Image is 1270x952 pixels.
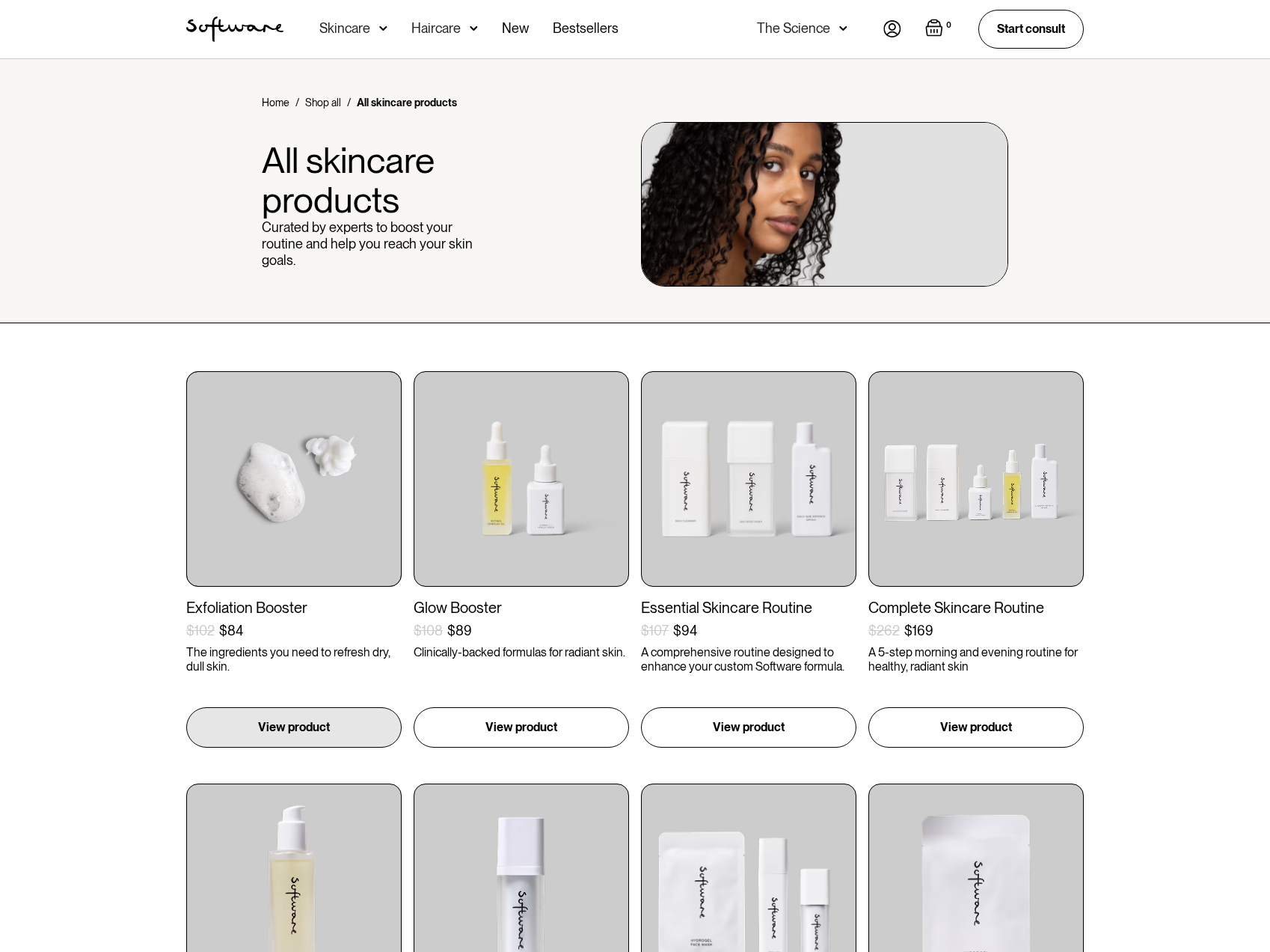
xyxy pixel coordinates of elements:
a: Shop all [305,95,341,110]
div: $94 [673,623,697,639]
p: A 5-step morning and evening routine for healthy, radiant skin [868,645,1084,674]
div: $107 [641,623,669,639]
div: Exfoliation Booster [186,599,402,617]
h1: All skincare products [262,141,477,220]
img: arrow down [379,21,387,36]
img: arrow down [470,21,478,36]
a: Exfoliation Booster$102$84The ingredients you need to refresh dry, dull skin.View product [186,371,402,748]
div: $102 [186,623,215,639]
div: $108 [414,623,443,639]
p: View product [485,718,557,736]
div: Haircare [411,21,461,36]
p: A comprehensive routine designed to enhance your custom Software formula. [641,645,856,674]
p: View product [940,718,1012,736]
a: Open empty cart [925,19,954,40]
a: Complete Skincare Routine$262$169A 5-step morning and evening routine for healthy, radiant skinVi... [868,371,1084,748]
div: The Science [757,21,830,36]
a: Essential Skincare Routine$107$94A comprehensive routine designed to enhance your custom Software... [641,371,856,748]
a: Home [262,95,289,110]
div: $84 [219,623,243,639]
div: Complete Skincare Routine [868,599,1084,617]
p: The ingredients you need to refresh dry, dull skin. [186,645,402,674]
p: View product [258,718,330,736]
div: $89 [447,623,472,639]
div: / [347,95,351,110]
div: $262 [868,623,900,639]
p: Curated by experts to boost your routine and help you reach your skin goals. [262,219,477,268]
a: home [186,16,283,42]
div: Essential Skincare Routine [641,599,856,617]
a: Glow Booster$108$89Clinically-backed formulas for radiant skin.View product [414,371,629,748]
a: Start consult [978,10,1084,48]
div: 0 [943,19,954,32]
p: Clinically-backed formulas for radiant skin. [414,645,629,659]
p: View product [713,718,785,736]
div: Glow Booster [414,599,629,617]
img: Software Logo [186,16,283,42]
div: $169 [904,623,933,639]
img: arrow down [839,21,847,36]
div: Skincare [319,21,370,36]
div: / [295,95,299,110]
div: All skincare products [357,95,457,110]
